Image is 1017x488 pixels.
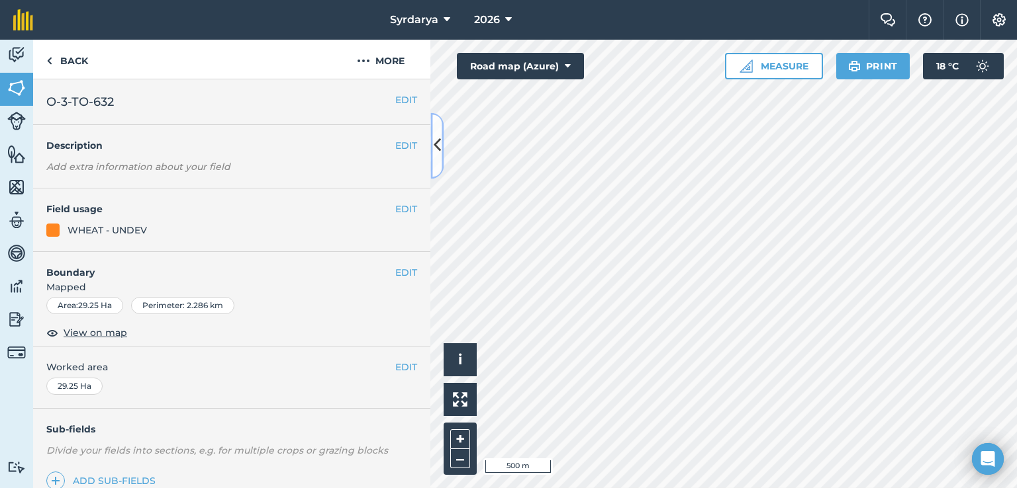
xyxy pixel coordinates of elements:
div: WHEAT - UNDEV [68,223,147,237]
button: Print [836,53,910,79]
img: svg+xml;base64,PD94bWwgdmVyc2lvbj0iMS4wIiBlbmNvZGluZz0idXRmLTgiPz4KPCEtLSBHZW5lcmF0b3I6IEFkb2JlIE... [7,309,26,329]
img: A cog icon [991,13,1007,26]
button: Measure [725,53,823,79]
button: View on map [46,325,127,341]
img: svg+xml;base64,PHN2ZyB4bWxucz0iaHR0cDovL3d3dy53My5vcmcvMjAwMC9zdmciIHdpZHRoPSI5IiBoZWlnaHQ9IjI0Ii... [46,53,52,69]
span: 2026 [474,12,500,28]
h4: Description [46,138,417,153]
img: Ruler icon [740,60,753,73]
img: svg+xml;base64,PHN2ZyB4bWxucz0iaHR0cDovL3d3dy53My5vcmcvMjAwMC9zdmciIHdpZHRoPSIyMCIgaGVpZ2h0PSIyNC... [357,53,370,69]
div: 29.25 Ha [46,378,103,395]
button: + [450,429,470,449]
img: svg+xml;base64,PD94bWwgdmVyc2lvbj0iMS4wIiBlbmNvZGluZz0idXRmLTgiPz4KPCEtLSBHZW5lcmF0b3I6IEFkb2JlIE... [7,243,26,263]
img: svg+xml;base64,PHN2ZyB4bWxucz0iaHR0cDovL3d3dy53My5vcmcvMjAwMC9zdmciIHdpZHRoPSIxOCIgaGVpZ2h0PSIyNC... [46,325,58,341]
img: svg+xml;base64,PD94bWwgdmVyc2lvbj0iMS4wIiBlbmNvZGluZz0idXRmLTgiPz4KPCEtLSBHZW5lcmF0b3I6IEFkb2JlIE... [7,276,26,296]
button: EDIT [395,138,417,153]
img: svg+xml;base64,PD94bWwgdmVyc2lvbj0iMS4wIiBlbmNvZGluZz0idXRmLTgiPz4KPCEtLSBHZW5lcmF0b3I6IEFkb2JlIE... [7,112,26,130]
span: O-3-TO-632 [46,93,114,111]
span: View on map [64,325,127,340]
button: EDIT [395,93,417,107]
img: Four arrows, one pointing top left, one top right, one bottom right and the last bottom left [453,392,467,407]
img: svg+xml;base64,PD94bWwgdmVyc2lvbj0iMS4wIiBlbmNvZGluZz0idXRmLTgiPz4KPCEtLSBHZW5lcmF0b3I6IEFkb2JlIE... [969,53,996,79]
img: fieldmargin Logo [13,9,33,30]
button: – [450,449,470,468]
img: svg+xml;base64,PHN2ZyB4bWxucz0iaHR0cDovL3d3dy53My5vcmcvMjAwMC9zdmciIHdpZHRoPSI1NiIgaGVpZ2h0PSI2MC... [7,177,26,197]
span: Mapped [33,280,430,294]
img: svg+xml;base64,PHN2ZyB4bWxucz0iaHR0cDovL3d3dy53My5vcmcvMjAwMC9zdmciIHdpZHRoPSIxOSIgaGVpZ2h0PSIyNC... [848,58,861,74]
span: Worked area [46,360,417,374]
img: Two speech bubbles overlapping with the left bubble in the forefront [880,13,896,26]
button: EDIT [395,360,417,374]
div: Perimeter : 2.286 km [131,297,234,314]
em: Add extra information about your field [46,161,230,173]
span: 18 ° C [936,53,959,79]
button: EDIT [395,202,417,216]
button: EDIT [395,265,417,280]
img: svg+xml;base64,PHN2ZyB4bWxucz0iaHR0cDovL3d3dy53My5vcmcvMjAwMC9zdmciIHdpZHRoPSI1NiIgaGVpZ2h0PSI2MC... [7,144,26,164]
h4: Boundary [33,252,395,280]
button: i [444,343,477,376]
img: A question mark icon [917,13,933,26]
img: svg+xml;base64,PHN2ZyB4bWxucz0iaHR0cDovL3d3dy53My5vcmcvMjAwMC9zdmciIHdpZHRoPSIxNyIgaGVpZ2h0PSIxNy... [955,12,969,28]
div: Area : 29.25 Ha [46,297,123,314]
button: Road map (Azure) [457,53,584,79]
img: svg+xml;base64,PD94bWwgdmVyc2lvbj0iMS4wIiBlbmNvZGluZz0idXRmLTgiPz4KPCEtLSBHZW5lcmF0b3I6IEFkb2JlIE... [7,210,26,230]
div: Open Intercom Messenger [972,443,1004,475]
img: svg+xml;base64,PD94bWwgdmVyc2lvbj0iMS4wIiBlbmNvZGluZz0idXRmLTgiPz4KPCEtLSBHZW5lcmF0b3I6IEFkb2JlIE... [7,45,26,65]
h4: Field usage [46,202,395,216]
button: 18 °C [923,53,1004,79]
a: Back [33,40,101,79]
em: Divide your fields into sections, e.g. for multiple crops or grazing blocks [46,444,388,456]
img: svg+xml;base64,PHN2ZyB4bWxucz0iaHR0cDovL3d3dy53My5vcmcvMjAwMC9zdmciIHdpZHRoPSI1NiIgaGVpZ2h0PSI2MC... [7,78,26,98]
h4: Sub-fields [33,422,430,436]
span: Syrdarya [390,12,438,28]
img: svg+xml;base64,PD94bWwgdmVyc2lvbj0iMS4wIiBlbmNvZGluZz0idXRmLTgiPz4KPCEtLSBHZW5lcmF0b3I6IEFkb2JlIE... [7,461,26,473]
img: svg+xml;base64,PD94bWwgdmVyc2lvbj0iMS4wIiBlbmNvZGluZz0idXRmLTgiPz4KPCEtLSBHZW5lcmF0b3I6IEFkb2JlIE... [7,343,26,362]
button: More [331,40,430,79]
span: i [458,351,462,368]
